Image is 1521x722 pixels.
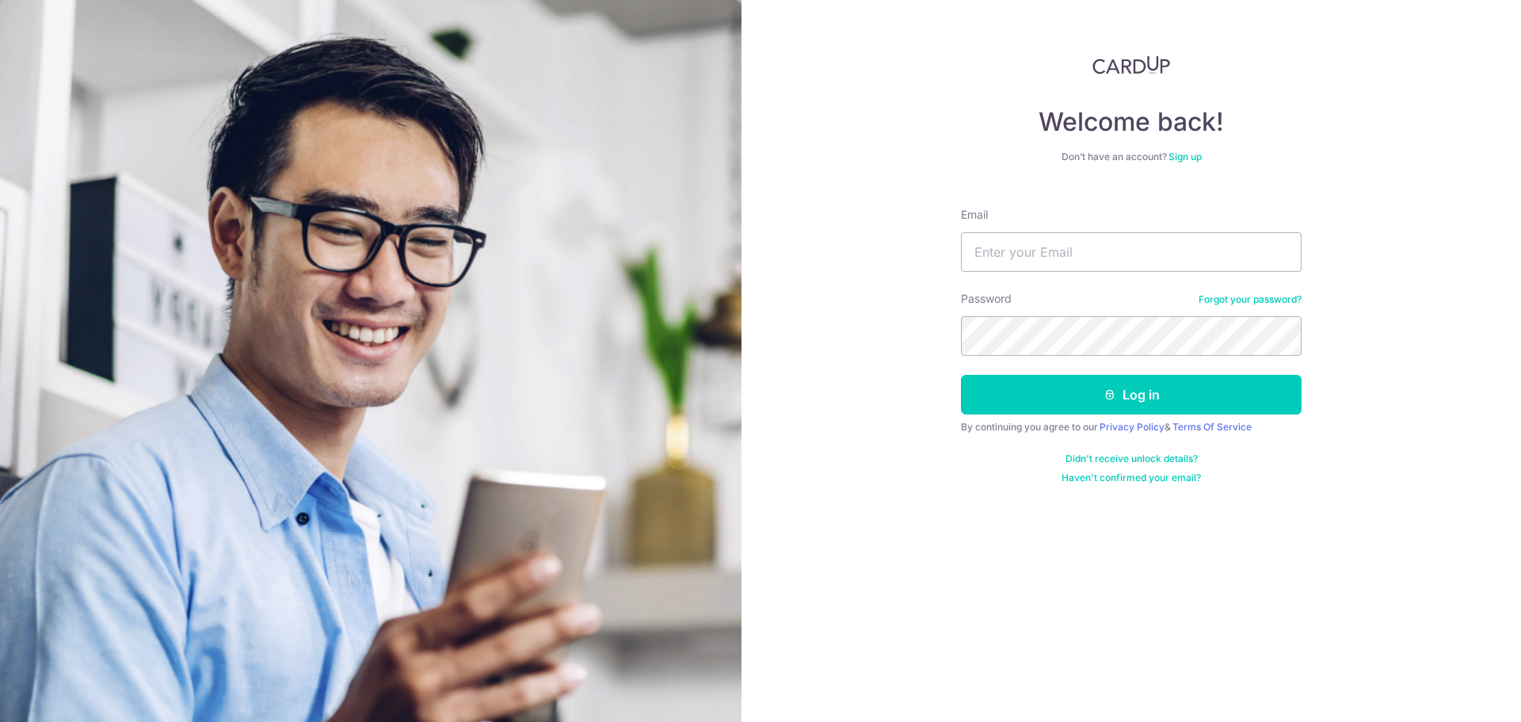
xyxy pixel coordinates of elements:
[961,207,988,223] label: Email
[961,232,1302,272] input: Enter your Email
[961,291,1012,307] label: Password
[961,151,1302,163] div: Don’t have an account?
[961,375,1302,414] button: Log in
[1172,421,1252,433] a: Terms Of Service
[1062,472,1201,484] a: Haven't confirmed your email?
[961,421,1302,434] div: By continuing you agree to our &
[1065,453,1198,465] a: Didn't receive unlock details?
[1199,293,1302,306] a: Forgot your password?
[1100,421,1165,433] a: Privacy Policy
[961,106,1302,138] h4: Welcome back!
[1092,55,1170,74] img: CardUp Logo
[1168,151,1202,162] a: Sign up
